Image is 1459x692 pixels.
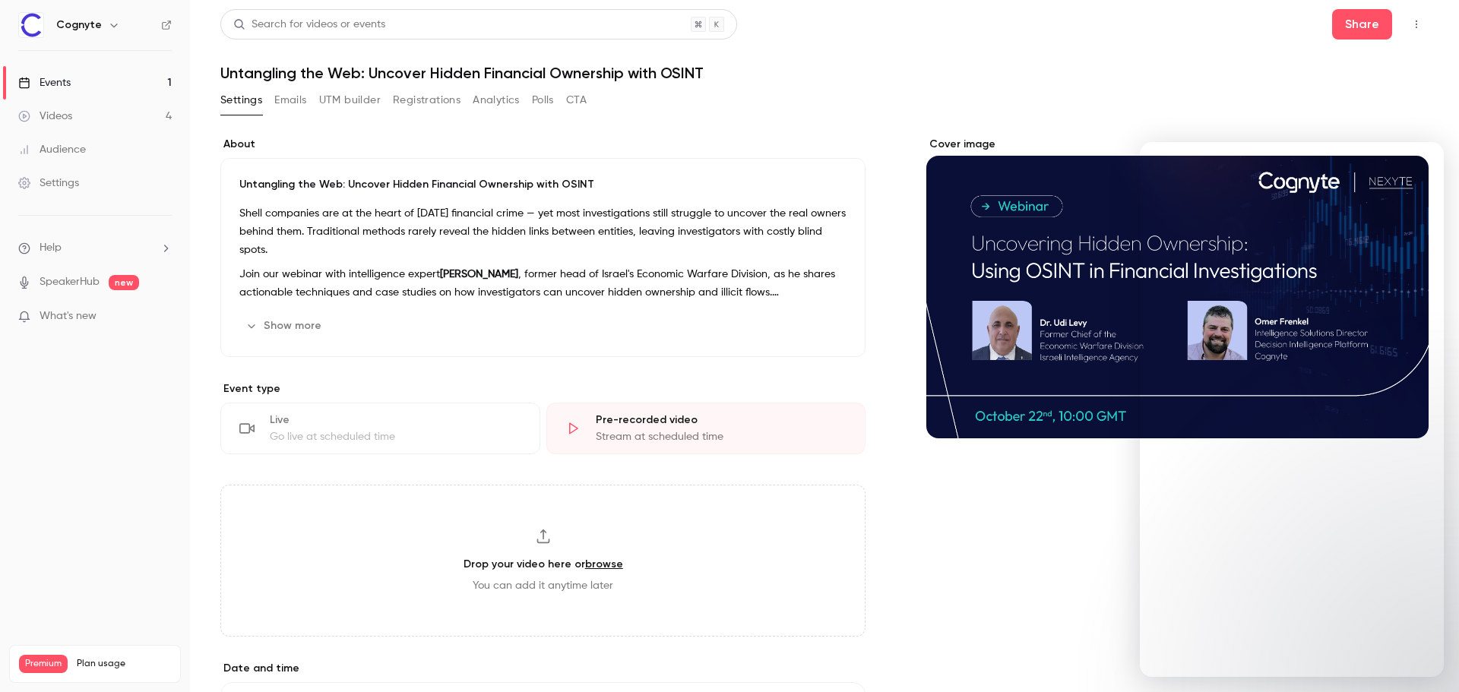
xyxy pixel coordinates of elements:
button: Emails [274,88,306,112]
span: new [109,275,139,290]
span: You can add it anytime later [473,578,613,593]
div: Pre-recorded video [596,412,847,428]
div: Events [18,75,71,90]
label: About [220,137,866,152]
div: Videos [18,109,72,124]
button: Analytics [473,88,520,112]
button: Settings [220,88,262,112]
div: Search for videos or events [233,17,385,33]
button: Share [1332,9,1392,39]
strong: [PERSON_NAME] [440,269,518,280]
p: Shell companies are at the heart of [DATE] financial crime — yet most investigations still strugg... [239,204,847,259]
h1: Untangling the Web: Uncover Hidden Financial Ownership with OSINT [220,64,1429,82]
span: Plan usage [77,658,171,670]
div: Pre-recorded videoStream at scheduled time [546,403,866,454]
button: UTM builder [319,88,381,112]
h3: Drop your video here or [464,556,623,572]
li: help-dropdown-opener [18,240,172,256]
label: Date and time [220,661,866,676]
p: Event type [220,381,866,397]
div: Go live at scheduled time [270,429,521,444]
span: Help [40,240,62,256]
button: CTA [566,88,587,112]
p: Join our webinar with intelligence expert , former head of Israel's Economic Warfare Division, as... [239,265,847,302]
label: Cover image [926,137,1429,152]
div: Stream at scheduled time [596,429,847,444]
button: Registrations [393,88,460,112]
p: Untangling the Web: Uncover Hidden Financial Ownership with OSINT [239,177,847,192]
iframe: Intercom live chat [1140,142,1444,677]
div: Settings [18,175,79,191]
img: Cognyte [19,13,43,37]
div: Audience [18,142,86,157]
button: Show more [239,314,331,338]
h6: Cognyte [56,17,102,33]
span: What's new [40,308,97,324]
button: Polls [532,88,554,112]
div: LiveGo live at scheduled time [220,403,540,454]
a: SpeakerHub [40,274,100,290]
section: Cover image [926,137,1429,438]
div: Live [270,412,521,428]
span: Premium [19,655,68,673]
a: browse [585,558,623,570]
